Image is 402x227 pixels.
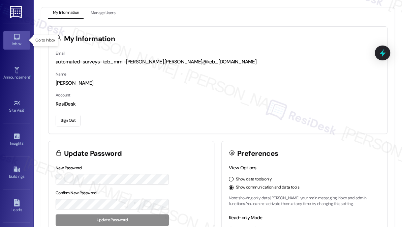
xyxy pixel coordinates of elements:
span: • [23,140,24,145]
h3: Update Password [64,150,122,157]
a: Inbox [3,31,30,49]
span: • [24,107,25,112]
button: My Information [48,7,84,19]
span: • [30,74,31,79]
div: automated-surveys-kcb_mmi-[PERSON_NAME].[PERSON_NAME]@kcb_[DOMAIN_NAME] [56,58,380,65]
a: Leads [3,197,30,215]
img: ResiDesk Logo [10,6,24,18]
label: Name [56,72,66,77]
label: View Options [229,165,256,171]
p: Note: showing only data [PERSON_NAME] your main messaging inbox and admin functions. You can re-a... [229,195,380,207]
label: Email [56,51,65,56]
div: [PERSON_NAME] [56,80,380,87]
a: Site Visit • [3,97,30,116]
label: Show data tools only [236,176,272,182]
label: Confirm New Password [56,190,97,196]
a: Buildings [3,164,30,182]
h3: Preferences [237,150,278,157]
label: Show communication and data tools [236,185,299,191]
p: Go to Inbox [35,37,55,43]
label: New Password [56,165,82,171]
h3: My Information [64,35,115,42]
button: Manage Users [86,7,120,19]
label: Account [56,92,70,98]
div: ResiDesk [56,101,380,108]
label: Read-only Mode [229,215,262,221]
button: Sign Out [56,115,81,126]
a: Insights • [3,131,30,149]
